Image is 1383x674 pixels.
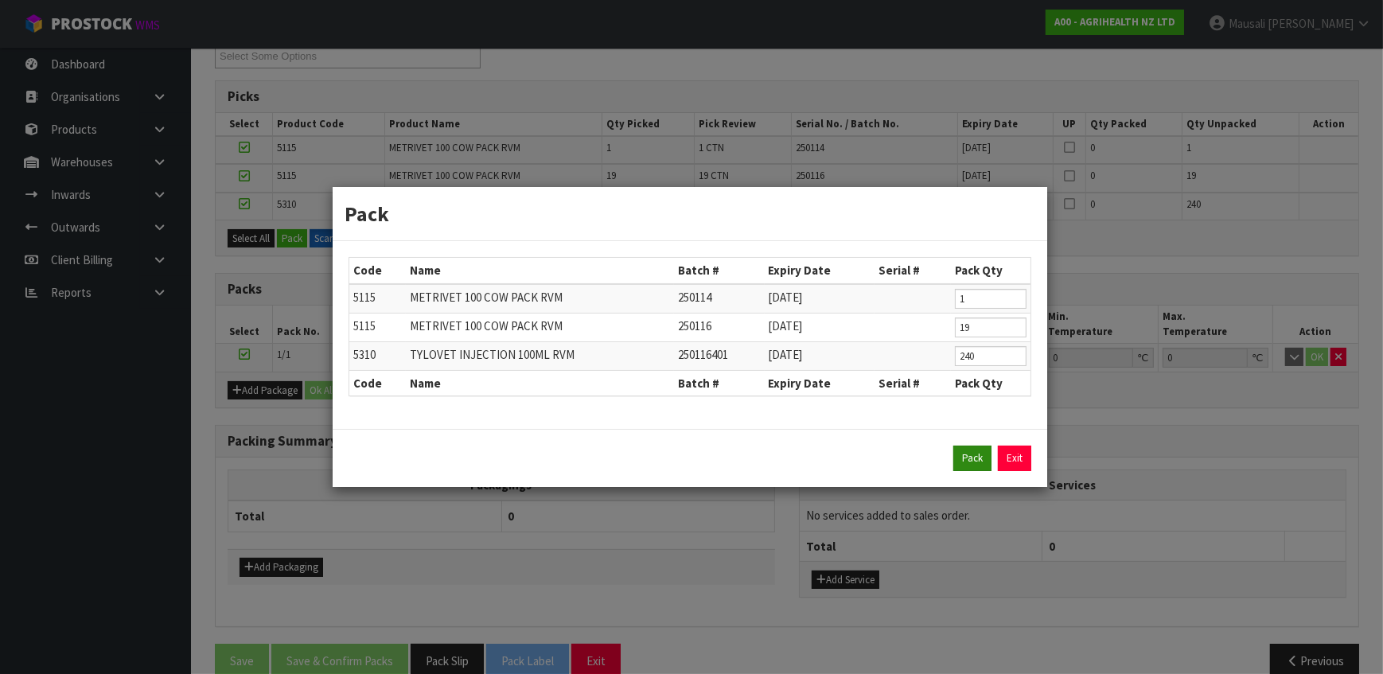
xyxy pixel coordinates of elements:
[674,370,764,395] th: Batch #
[353,318,376,333] span: 5115
[769,347,803,362] span: [DATE]
[353,290,376,305] span: 5115
[951,258,1030,283] th: Pack Qty
[951,370,1030,395] th: Pack Qty
[353,347,376,362] span: 5310
[410,318,563,333] span: METRIVET 100 COW PACK RVM
[953,446,991,471] button: Pack
[875,258,951,283] th: Serial #
[410,290,563,305] span: METRIVET 100 COW PACK RVM
[406,370,674,395] th: Name
[349,258,406,283] th: Code
[765,258,875,283] th: Expiry Date
[674,258,764,283] th: Batch #
[678,347,728,362] span: 250116401
[345,199,1035,228] h3: Pack
[406,258,674,283] th: Name
[998,446,1031,471] a: Exit
[349,370,406,395] th: Code
[875,370,951,395] th: Serial #
[769,318,803,333] span: [DATE]
[678,290,711,305] span: 250114
[769,290,803,305] span: [DATE]
[678,318,711,333] span: 250116
[410,347,575,362] span: TYLOVET INJECTION 100ML RVM
[765,370,875,395] th: Expiry Date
